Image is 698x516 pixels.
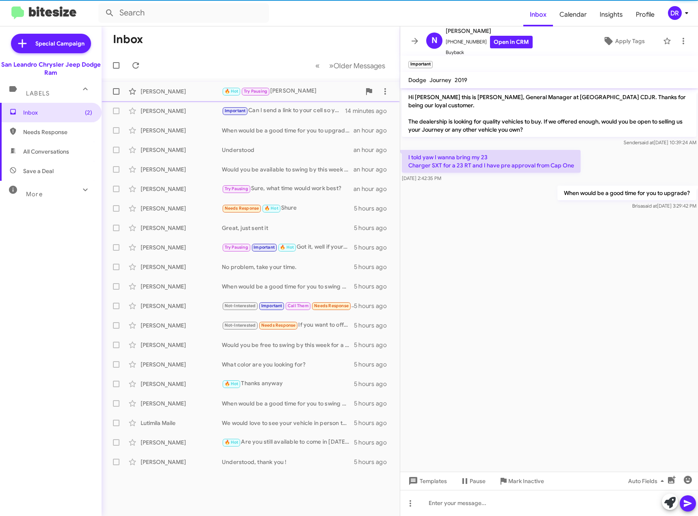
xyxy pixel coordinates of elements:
div: Understood, thank you ! [222,458,354,466]
div: an hour ago [353,146,393,154]
div: What color are you looking for? [222,360,354,369]
div: [PERSON_NAME] [141,146,222,154]
div: [PERSON_NAME] [141,380,222,388]
div: [PERSON_NAME] [222,87,361,96]
div: Understood [222,146,353,154]
div: When would be a good time for you to swing by? [222,399,354,408]
div: [PERSON_NAME] [141,185,222,193]
span: Important [225,108,246,113]
span: Journey [429,76,451,84]
div: an hour ago [353,126,393,134]
div: Would you be available to swing by this week for an appraisal? [222,165,353,173]
span: 🔥 Hot [264,206,278,211]
div: If you want to offer for that I'd be willing to listen [222,321,354,330]
div: 5 hours ago [354,458,393,466]
div: 5 hours ago [354,419,393,427]
span: 2019 [455,76,467,84]
p: Hi [PERSON_NAME] this is [PERSON_NAME], General Manager at [GEOGRAPHIC_DATA] CDJR. Thanks for bei... [402,90,696,137]
span: Not-Interested [225,323,256,328]
span: 🔥 Hot [280,245,294,250]
span: Labels [26,90,50,97]
p: I told yaw I wanna bring my 23 Charger SXT for a 23 RT and I have pre approval from Cap One [402,150,581,173]
span: Needs Response [23,128,92,136]
span: Pause [470,474,486,488]
div: 5 hours ago [354,243,393,251]
span: 🔥 Hot [225,440,238,445]
div: Are you still available to come in [DATE]? [222,438,354,447]
div: an hour ago [353,185,393,193]
span: (2) [85,108,92,117]
span: Needs Response [225,206,259,211]
div: 5 hours ago [354,263,393,271]
div: Would you be free to swing by this week for a test drive? [222,341,354,349]
div: [PERSON_NAME] [141,263,222,271]
span: Inbox [23,108,92,117]
div: Sure, what time would work best? [222,184,353,193]
div: [PERSON_NAME] [141,282,222,291]
span: Try Pausing [225,245,248,250]
span: Special Campaign [35,39,85,48]
div: 5 hours ago [354,399,393,408]
span: » [329,61,334,71]
div: 5 hours ago [354,224,393,232]
div: [PERSON_NAME] [141,126,222,134]
span: Sender [DATE] 10:39:24 AM [624,139,696,145]
span: Brisa [DATE] 3:29:42 PM [632,203,696,209]
p: When would be a good time for you to upgrade? [557,186,696,200]
span: More [26,191,43,198]
div: 5 hours ago [354,282,393,291]
div: 5 hours ago [354,302,393,310]
button: Apply Tags [588,34,659,48]
span: Insights [593,3,629,26]
a: Open in CRM [490,36,533,48]
span: 🔥 Hot [225,381,238,386]
div: [PERSON_NAME] [141,341,222,349]
div: When would be a good time for you to upgrade? [222,126,353,134]
div: [PERSON_NAME] [141,107,222,115]
button: DR [661,6,689,20]
div: Great, just sent it [222,224,354,232]
a: Profile [629,3,661,26]
a: Inbox [523,3,553,26]
span: N [431,34,438,47]
span: Templates [407,474,447,488]
span: Auto Fields [628,474,667,488]
span: 🔥 Hot [225,89,238,94]
span: said at [643,203,657,209]
span: Not-Interested [225,303,256,308]
div: Got it, well if youre interested in selling we can assist with that [222,243,354,252]
div: [PERSON_NAME] [141,165,222,173]
div: an hour ago [353,165,393,173]
span: Dodge [408,76,426,84]
div: [PERSON_NAME] [141,204,222,212]
div: 14 minutes ago [345,107,393,115]
div: Can you call me [222,301,354,310]
span: All Conversations [23,147,69,156]
button: Mark Inactive [492,474,551,488]
span: Try Pausing [225,186,248,191]
div: [PERSON_NAME] [141,438,222,447]
span: Needs Response [314,303,349,308]
span: Important [261,303,282,308]
div: 5 hours ago [354,204,393,212]
div: Lutimila Maile [141,419,222,427]
span: Save a Deal [23,167,54,175]
span: [PERSON_NAME] [446,26,533,36]
div: [PERSON_NAME] [141,360,222,369]
span: Mark Inactive [508,474,544,488]
div: Can I send a link to your cell so you can upload some photos? [222,106,345,115]
div: 5 hours ago [354,438,393,447]
span: said at [639,139,654,145]
div: When would be a good time for you to swing by? [222,282,354,291]
div: [PERSON_NAME] [141,321,222,330]
div: [PERSON_NAME] [141,399,222,408]
div: We would love to see your vehicle in person to give you an offer. Are you available to come in th... [222,419,354,427]
button: Templates [400,474,453,488]
button: Next [324,57,390,74]
span: « [315,61,320,71]
div: Thanks anyway [222,379,354,388]
nav: Page navigation example [311,57,390,74]
span: [PHONE_NUMBER] [446,36,533,48]
div: 5 hours ago [354,380,393,388]
h1: Inbox [113,33,143,46]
